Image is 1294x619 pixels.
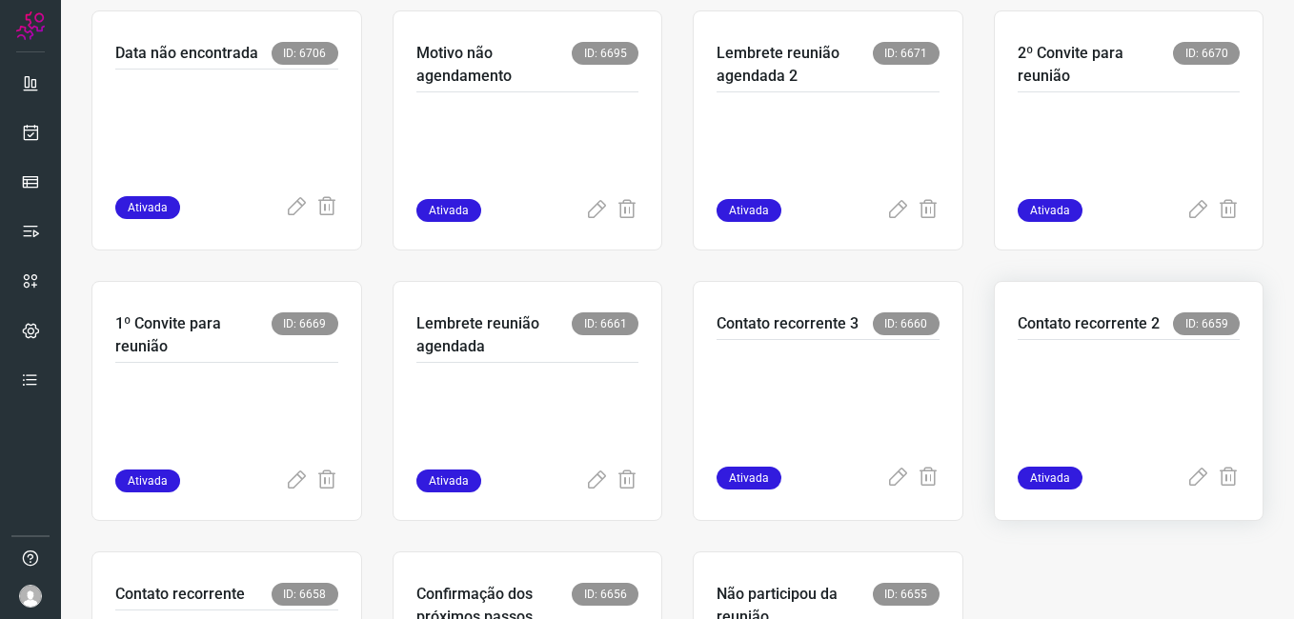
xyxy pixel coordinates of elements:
span: ID: 6670 [1173,42,1240,65]
span: ID: 6658 [272,583,338,606]
span: Ativada [416,199,481,222]
img: Logo [16,11,45,40]
p: Lembrete reunião agendada [416,312,573,358]
span: ID: 6661 [572,312,638,335]
img: avatar-user-boy.jpg [19,585,42,608]
p: 2º Convite para reunião [1018,42,1174,88]
span: Ativada [115,469,180,492]
p: Contato recorrente 3 [717,312,859,335]
span: ID: 6669 [272,312,338,335]
p: Contato recorrente [115,583,245,606]
span: ID: 6706 [272,42,338,65]
p: Lembrete reunião agendada 2 [717,42,873,88]
span: ID: 6695 [572,42,638,65]
span: ID: 6656 [572,583,638,606]
p: Contato recorrente 2 [1018,312,1160,335]
span: ID: 6655 [873,583,940,606]
span: ID: 6671 [873,42,940,65]
p: Data não encontrada [115,42,258,65]
span: ID: 6659 [1173,312,1240,335]
span: ID: 6660 [873,312,940,335]
span: Ativada [1018,199,1082,222]
p: Motivo não agendamento [416,42,573,88]
span: Ativada [1018,467,1082,489]
span: Ativada [717,467,781,489]
p: 1º Convite para reunião [115,312,272,358]
span: Ativada [416,469,481,492]
span: Ativada [115,196,180,219]
span: Ativada [717,199,781,222]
